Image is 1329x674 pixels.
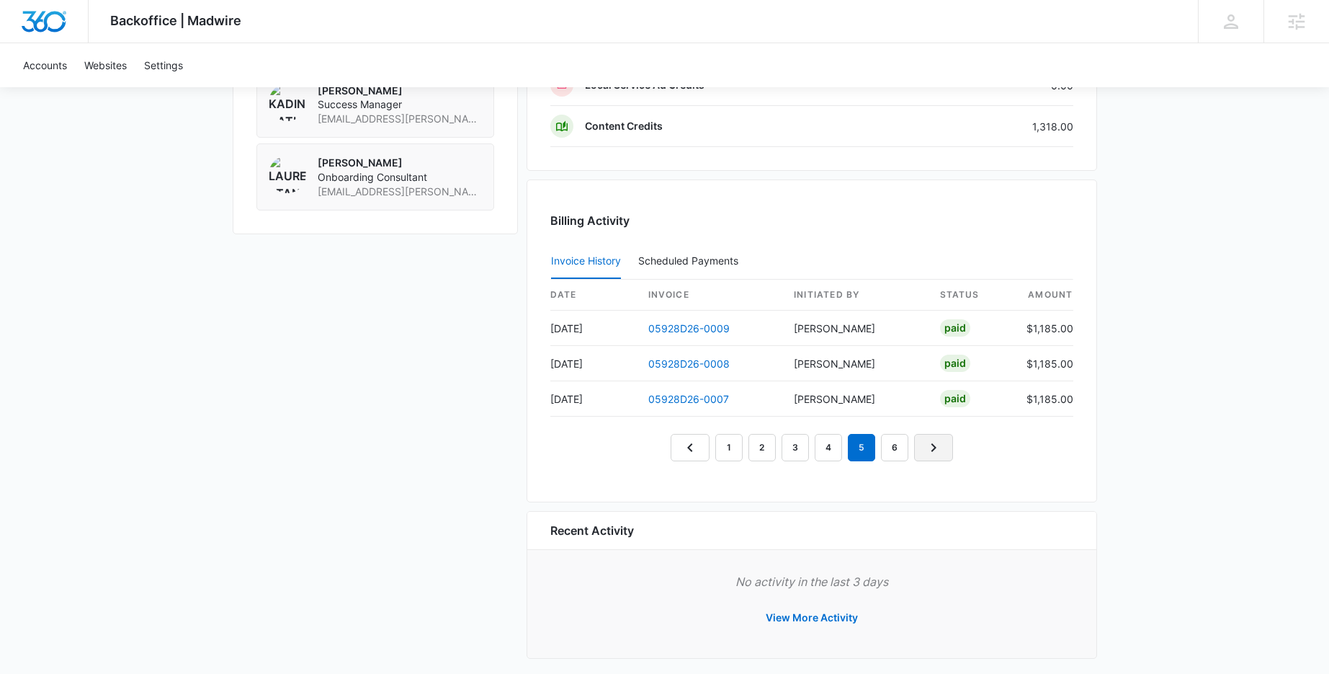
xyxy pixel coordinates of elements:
td: [DATE] [550,346,637,381]
a: Settings [135,43,192,87]
h6: Recent Activity [550,522,634,539]
button: Invoice History [551,244,621,279]
div: Domain: [DOMAIN_NAME] [37,37,158,49]
th: date [550,280,637,311]
a: 05928D26-0008 [648,358,730,370]
span: Success Manager [318,97,482,112]
th: status [928,280,1015,311]
div: v 4.0.25 [40,23,71,35]
img: website_grey.svg [23,37,35,49]
td: [PERSON_NAME] [782,346,928,381]
th: Initiated By [782,280,928,311]
td: 1,318.00 [921,106,1073,147]
a: Next Page [914,434,953,461]
em: 5 [848,434,875,461]
a: Accounts [14,43,76,87]
p: [PERSON_NAME] [318,84,482,98]
p: Content Credits [585,119,663,133]
a: Page 3 [782,434,809,461]
td: [PERSON_NAME] [782,311,928,346]
td: $1,185.00 [1015,346,1073,381]
button: View More Activity [751,600,872,635]
td: $1,185.00 [1015,381,1073,417]
a: Previous Page [671,434,710,461]
a: Websites [76,43,135,87]
span: [EMAIL_ADDRESS][PERSON_NAME][DOMAIN_NAME] [318,112,482,126]
th: amount [1015,280,1073,311]
span: Onboarding Consultant [318,170,482,185]
td: [PERSON_NAME] [782,381,928,417]
div: Scheduled Payments [638,256,744,266]
a: 05928D26-0007 [648,393,729,405]
td: [DATE] [550,311,637,346]
img: Lauren Stange [269,156,306,193]
a: Page 4 [815,434,842,461]
p: [PERSON_NAME] [318,156,482,170]
a: Page 2 [748,434,776,461]
td: [DATE] [550,381,637,417]
div: Paid [940,319,970,337]
img: logo_orange.svg [23,23,35,35]
nav: Pagination [671,434,953,461]
span: Backoffice | Madwire [110,13,241,28]
img: tab_keywords_by_traffic_grey.svg [143,84,155,95]
a: Page 1 [715,434,743,461]
div: Paid [940,355,970,372]
span: [EMAIL_ADDRESS][PERSON_NAME][DOMAIN_NAME] [318,185,482,199]
img: Kadin Cathey [269,84,306,121]
div: Paid [940,390,970,407]
div: Domain Overview [55,85,129,94]
a: 05928D26-0009 [648,322,730,334]
a: Page 6 [881,434,908,461]
th: invoice [637,280,783,311]
div: Keywords by Traffic [159,85,243,94]
p: No activity in the last 3 days [550,573,1073,590]
h3: Billing Activity [550,212,1073,229]
td: $1,185.00 [1015,311,1073,346]
img: tab_domain_overview_orange.svg [39,84,50,95]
